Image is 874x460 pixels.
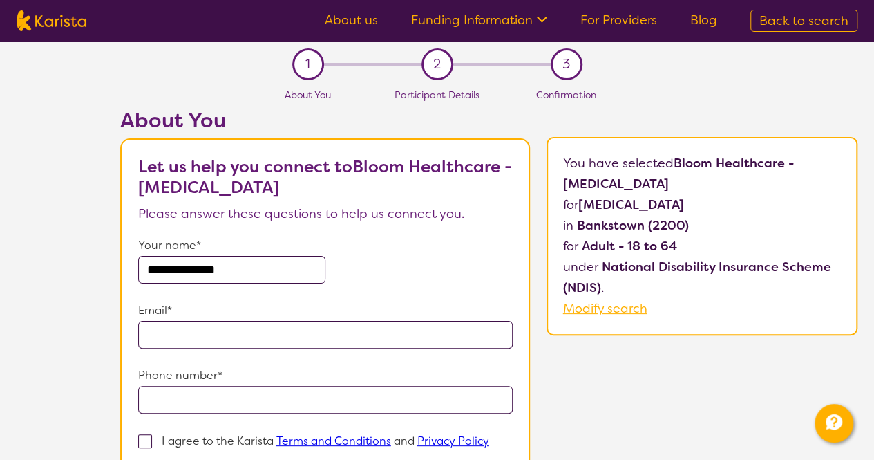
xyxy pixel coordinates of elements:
a: Blog [690,12,717,28]
b: [MEDICAL_DATA] [578,196,684,213]
p: Your name* [138,235,513,256]
span: Participant Details [395,89,479,101]
p: Phone number* [138,365,513,386]
p: I agree to the Karista and [162,434,489,448]
p: Please answer these questions to help us connect you. [138,203,513,224]
b: Let us help you connect to Bloom Healthcare - [MEDICAL_DATA] [138,156,512,199]
a: For Providers [580,12,657,28]
span: 3 [562,54,570,75]
span: 2 [433,54,441,75]
b: National Disability Insurance Scheme (NDIS) [563,259,831,296]
p: Email* [138,300,513,321]
span: Back to search [759,12,848,29]
span: Confirmation [536,89,596,101]
img: Karista logo [17,10,86,31]
span: 1 [305,54,310,75]
a: Privacy Policy [417,434,489,448]
p: You have selected [563,153,842,319]
a: Back to search [750,10,857,32]
p: for [563,194,842,215]
span: About You [285,89,331,101]
h2: About You [120,108,530,133]
a: Modify search [563,300,647,317]
button: Channel Menu [815,404,853,443]
p: under . [563,257,842,298]
a: About us [325,12,378,28]
b: Bankstown (2200) [577,217,689,234]
b: Bloom Healthcare - [MEDICAL_DATA] [563,155,794,192]
a: Terms and Conditions [276,434,391,448]
a: Funding Information [411,12,547,28]
b: Adult - 18 to 64 [582,238,677,255]
p: for [563,236,842,257]
p: in [563,215,842,236]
